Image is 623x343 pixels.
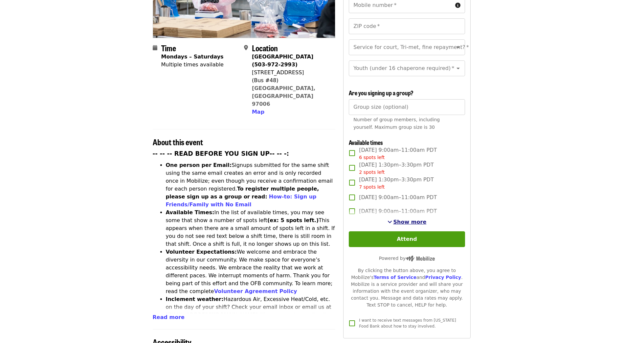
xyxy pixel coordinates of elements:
[349,138,383,147] span: Available times
[359,155,385,160] span: 6 spots left
[349,231,465,247] button: Attend
[454,43,463,52] button: Open
[359,146,437,161] span: [DATE] 9:00am–11:00am PDT
[252,77,330,84] div: (Bus #48)
[166,161,336,209] li: Signups submitted for the same shift using the same email creates an error and is only recorded o...
[359,207,437,215] span: [DATE] 9:00am–11:00am PDT
[353,117,440,130] span: Number of group members, including yourself. Maximum group size is 30
[252,85,316,107] a: [GEOGRAPHIC_DATA], [GEOGRAPHIC_DATA] 97006
[388,218,427,226] button: See more timeslots
[349,267,465,309] div: By clicking the button above, you agree to Mobilize's and . Mobilize is a service provider and wi...
[166,186,319,200] strong: To register multiple people, please sign up as a group or read:
[161,54,224,60] strong: Mondays – Saturdays
[153,136,203,148] span: About this event
[166,162,232,168] strong: One person per Email:
[252,69,330,77] div: [STREET_ADDRESS]
[379,256,435,261] span: Powered by
[161,61,224,69] div: Multiple times available
[425,275,461,280] a: Privacy Policy
[153,150,289,157] strong: -- -- -- READ BEFORE YOU SIGN UP-- -- -:
[166,248,336,295] li: We welcome and embrace the diversity in our community. We make space for everyone’s accessibility...
[166,296,224,302] strong: Inclement weather:
[359,194,437,201] span: [DATE] 9:00am–11:00am PDT
[349,18,465,34] input: ZIP code
[267,217,319,223] strong: (ex: 5 spots left.)
[252,42,278,54] span: Location
[359,170,385,175] span: 2 spots left
[166,209,336,248] li: In the list of available times, you may see some that show a number of spots left This appears wh...
[406,256,435,262] img: Powered by Mobilize
[349,88,413,97] span: Are you signing up a group?
[359,161,434,176] span: [DATE] 1:30pm–3:30pm PDT
[455,2,460,9] i: circle-info icon
[359,184,385,190] span: 7 spots left
[166,209,214,216] strong: Available Times:
[454,64,463,73] button: Open
[252,109,264,115] span: Map
[166,194,317,208] a: How-to: Sign up Friends/Family with No Email
[359,318,456,329] span: I want to receive text messages from [US_STATE] Food Bank about how to stay involved.
[153,313,185,321] button: Read more
[244,45,248,51] i: map-marker-alt icon
[161,42,176,54] span: Time
[349,99,465,115] input: [object Object]
[166,295,336,335] li: Hazardous Air, Excessive Heat/Cold, etc. on the day of your shift? Check your email inbox or emai...
[153,45,157,51] i: calendar icon
[359,176,434,191] span: [DATE] 1:30pm–3:30pm PDT
[214,288,297,294] a: Volunteer Agreement Policy
[252,108,264,116] button: Map
[252,54,313,68] strong: [GEOGRAPHIC_DATA] (503-972-2993)
[373,275,416,280] a: Terms of Service
[153,314,185,320] span: Read more
[166,249,237,255] strong: Volunteer Expectations:
[393,219,427,225] span: Show more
